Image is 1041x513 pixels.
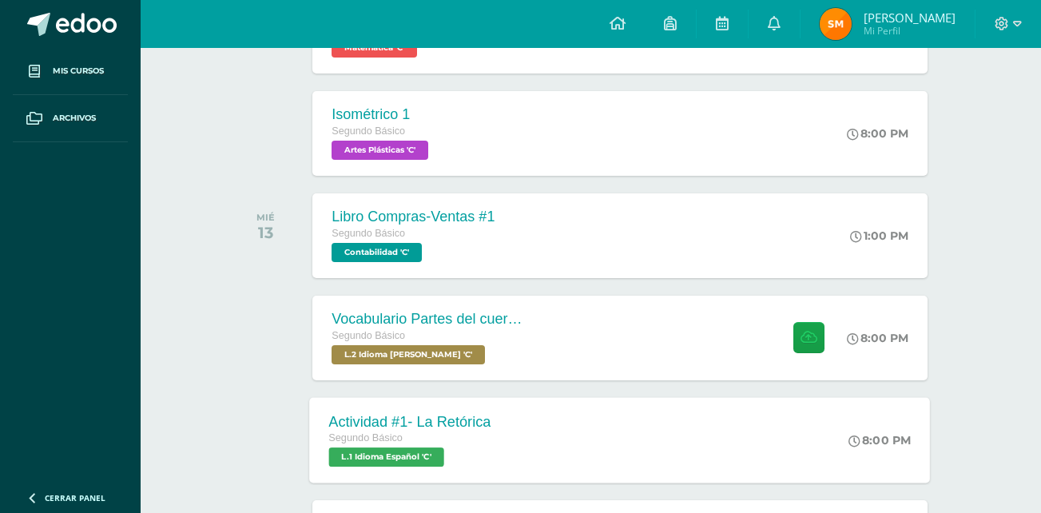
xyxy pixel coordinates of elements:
div: 1:00 PM [850,229,908,243]
span: Segundo Básico [332,125,405,137]
span: Contabilidad 'C' [332,243,422,262]
div: Libro Compras-Ventas #1 [332,209,495,225]
a: Archivos [13,95,128,142]
span: Mis cursos [53,65,104,78]
span: Segundo Básico [332,228,405,239]
div: 8:00 PM [847,126,908,141]
span: Cerrar panel [45,492,105,503]
div: 8:00 PM [849,433,912,447]
div: 13 [256,223,275,242]
span: Segundo Básico [332,330,405,341]
span: Artes Plásticas 'C' [332,141,428,160]
span: Matemática 'C' [332,38,417,58]
span: Archivos [53,112,96,125]
div: 8:00 PM [847,331,908,345]
span: Mi Perfil [864,24,956,38]
span: L.1 Idioma Español 'C' [329,447,444,467]
div: Vocabulario Partes del cuerpo [332,311,523,328]
span: Segundo Básico [329,432,403,443]
a: Mis cursos [13,48,128,95]
div: Actividad #1- La Retórica [329,413,491,430]
div: MIÉ [256,212,275,223]
img: fc87af1286553258945a6f695c872327.png [820,8,852,40]
span: [PERSON_NAME] [864,10,956,26]
span: L.2 Idioma Maya Kaqchikel 'C' [332,345,485,364]
div: Isométrico 1 [332,106,432,123]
